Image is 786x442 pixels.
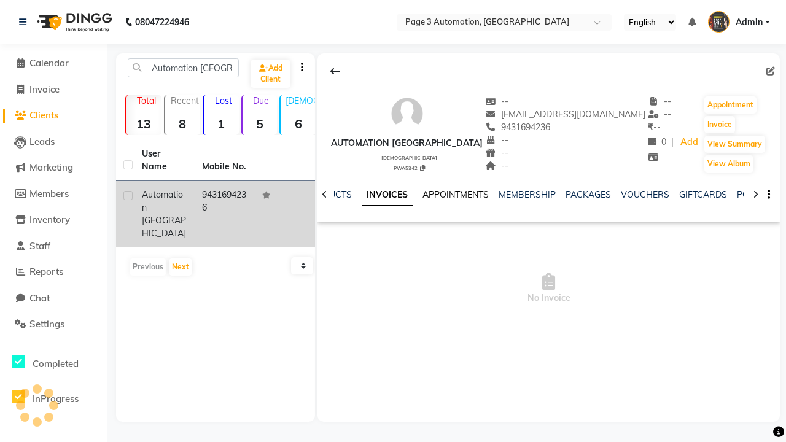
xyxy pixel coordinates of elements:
a: Add Client [251,60,290,88]
span: | [671,136,674,149]
span: Staff [29,240,50,252]
button: View Summary [704,136,765,153]
strong: 8 [165,116,200,131]
span: Members [29,188,69,200]
a: Staff [3,239,104,254]
a: Marketing [3,161,104,175]
a: Leads [3,135,104,149]
strong: 6 [281,116,316,131]
button: View Album [704,155,753,173]
span: Settings [29,318,64,330]
a: Chat [3,292,104,306]
img: logo [31,5,115,39]
span: Reports [29,266,63,277]
a: MEMBERSHIP [499,189,556,200]
span: Completed [33,358,79,370]
p: Lost [209,95,239,106]
button: Next [169,258,192,276]
span: Inventory [29,214,70,225]
img: Admin [708,11,730,33]
div: Back to Client [322,60,348,83]
th: User Name [134,140,195,181]
a: Invoice [3,83,104,97]
div: Automation [GEOGRAPHIC_DATA] [331,137,483,150]
p: [DEMOGRAPHIC_DATA] [286,95,316,106]
p: Total [131,95,161,106]
div: PWA5342 [336,163,483,172]
input: Search by Name/Mobile/Email/Code [128,58,239,77]
span: -- [648,109,671,120]
span: Calendar [29,57,69,69]
a: Calendar [3,56,104,71]
a: INVOICES [362,184,413,206]
span: -- [486,134,509,145]
button: Invoice [704,116,735,133]
td: 9431694236 [195,181,255,247]
a: POINTS [737,189,768,200]
span: -- [486,160,509,171]
p: Due [245,95,278,106]
strong: 5 [243,116,278,131]
a: Members [3,187,104,201]
a: APPOINTMENTS [422,189,489,200]
a: Add [679,134,700,151]
img: avatar [389,95,426,132]
span: -- [648,96,671,107]
span: 9431694236 [486,122,551,133]
a: GIFTCARDS [679,189,727,200]
a: Reports [3,265,104,279]
th: Mobile No. [195,140,255,181]
a: Inventory [3,213,104,227]
a: Settings [3,317,104,331]
span: Leads [29,136,55,147]
span: -- [648,122,661,133]
strong: 13 [126,116,161,131]
a: VOUCHERS [621,189,669,200]
span: -- [486,96,509,107]
a: Clients [3,109,104,123]
span: Marketing [29,161,73,173]
span: [DEMOGRAPHIC_DATA] [381,155,437,161]
strong: 1 [204,116,239,131]
span: 0 [648,136,666,147]
button: Appointment [704,96,757,114]
span: Chat [29,292,50,304]
span: Invoice [29,83,60,95]
b: 08047224946 [135,5,189,39]
span: Admin [736,16,763,29]
span: -- [486,147,509,158]
span: Automation [GEOGRAPHIC_DATA] [142,189,186,239]
span: No Invoice [317,227,780,350]
span: ₹ [648,122,653,133]
a: PACKAGES [566,189,611,200]
span: [EMAIL_ADDRESS][DOMAIN_NAME] [486,109,646,120]
span: Clients [29,109,58,121]
span: InProgress [33,393,79,405]
p: Recent [170,95,200,106]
